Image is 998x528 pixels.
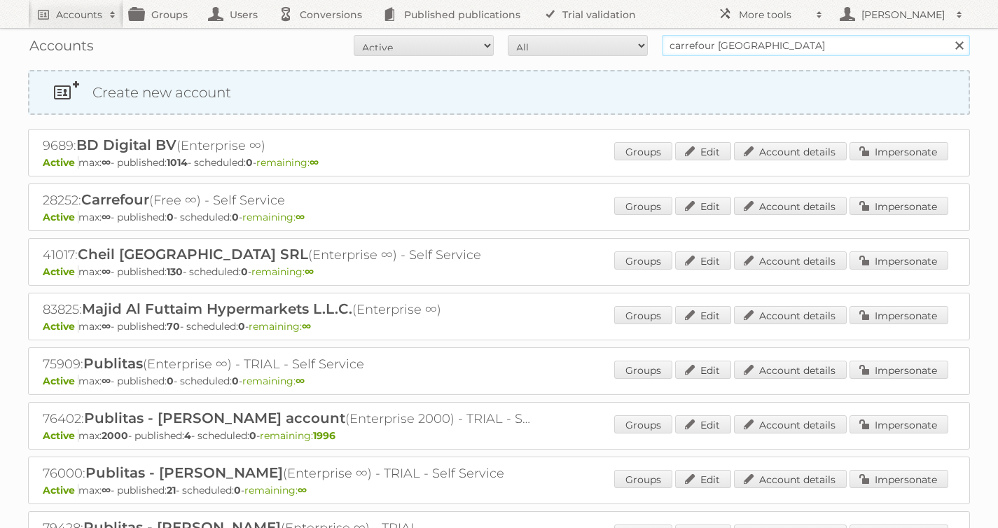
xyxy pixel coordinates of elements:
[43,191,533,209] h2: 28252: (Free ∞) - Self Service
[614,197,672,215] a: Groups
[675,142,731,160] a: Edit
[232,211,239,223] strong: 0
[234,484,241,496] strong: 0
[43,300,533,319] h2: 83825: (Enterprise ∞)
[850,361,948,379] a: Impersonate
[84,410,345,426] span: Publitas - [PERSON_NAME] account
[43,156,78,169] span: Active
[43,265,78,278] span: Active
[78,246,308,263] span: Cheil [GEOGRAPHIC_DATA] SRL
[313,429,335,442] strong: 1996
[241,265,248,278] strong: 0
[246,156,253,169] strong: 0
[83,355,143,372] span: Publitas
[296,211,305,223] strong: ∞
[296,375,305,387] strong: ∞
[43,464,533,482] h2: 76000: (Enterprise ∞) - TRIAL - Self Service
[614,361,672,379] a: Groups
[81,191,149,208] span: Carrefour
[43,429,78,442] span: Active
[249,320,311,333] span: remaining:
[102,211,111,223] strong: ∞
[675,306,731,324] a: Edit
[43,484,955,496] p: max: - published: - scheduled: -
[43,320,78,333] span: Active
[734,470,847,488] a: Account details
[244,484,307,496] span: remaining:
[850,470,948,488] a: Impersonate
[43,375,78,387] span: Active
[850,415,948,433] a: Impersonate
[734,361,847,379] a: Account details
[675,470,731,488] a: Edit
[251,265,314,278] span: remaining:
[43,429,955,442] p: max: - published: - scheduled: -
[43,320,955,333] p: max: - published: - scheduled: -
[675,251,731,270] a: Edit
[76,137,176,153] span: BD Digital BV
[85,464,283,481] span: Publitas - [PERSON_NAME]
[102,484,111,496] strong: ∞
[167,375,174,387] strong: 0
[43,211,955,223] p: max: - published: - scheduled: -
[167,211,174,223] strong: 0
[43,211,78,223] span: Active
[102,429,128,442] strong: 2000
[43,484,78,496] span: Active
[102,265,111,278] strong: ∞
[734,306,847,324] a: Account details
[302,320,311,333] strong: ∞
[43,265,955,278] p: max: - published: - scheduled: -
[102,375,111,387] strong: ∞
[858,8,949,22] h2: [PERSON_NAME]
[614,415,672,433] a: Groups
[43,355,533,373] h2: 75909: (Enterprise ∞) - TRIAL - Self Service
[614,470,672,488] a: Groups
[29,71,969,113] a: Create new account
[256,156,319,169] span: remaining:
[43,137,533,155] h2: 9689: (Enterprise ∞)
[232,375,239,387] strong: 0
[739,8,809,22] h2: More tools
[238,320,245,333] strong: 0
[102,320,111,333] strong: ∞
[167,320,180,333] strong: 70
[310,156,319,169] strong: ∞
[675,197,731,215] a: Edit
[82,300,352,317] span: Majid Al Futtaim Hypermarkets L.L.C.
[43,156,955,169] p: max: - published: - scheduled: -
[734,142,847,160] a: Account details
[167,156,188,169] strong: 1014
[242,375,305,387] span: remaining:
[167,265,183,278] strong: 130
[242,211,305,223] span: remaining:
[850,197,948,215] a: Impersonate
[850,306,948,324] a: Impersonate
[850,251,948,270] a: Impersonate
[102,156,111,169] strong: ∞
[614,142,672,160] a: Groups
[249,429,256,442] strong: 0
[260,429,335,442] span: remaining:
[675,415,731,433] a: Edit
[734,251,847,270] a: Account details
[298,484,307,496] strong: ∞
[43,375,955,387] p: max: - published: - scheduled: -
[305,265,314,278] strong: ∞
[43,410,533,428] h2: 76402: (Enterprise 2000) - TRIAL - Self Service
[850,142,948,160] a: Impersonate
[734,415,847,433] a: Account details
[614,306,672,324] a: Groups
[56,8,102,22] h2: Accounts
[43,246,533,264] h2: 41017: (Enterprise ∞) - Self Service
[167,484,176,496] strong: 21
[734,197,847,215] a: Account details
[675,361,731,379] a: Edit
[184,429,191,442] strong: 4
[614,251,672,270] a: Groups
